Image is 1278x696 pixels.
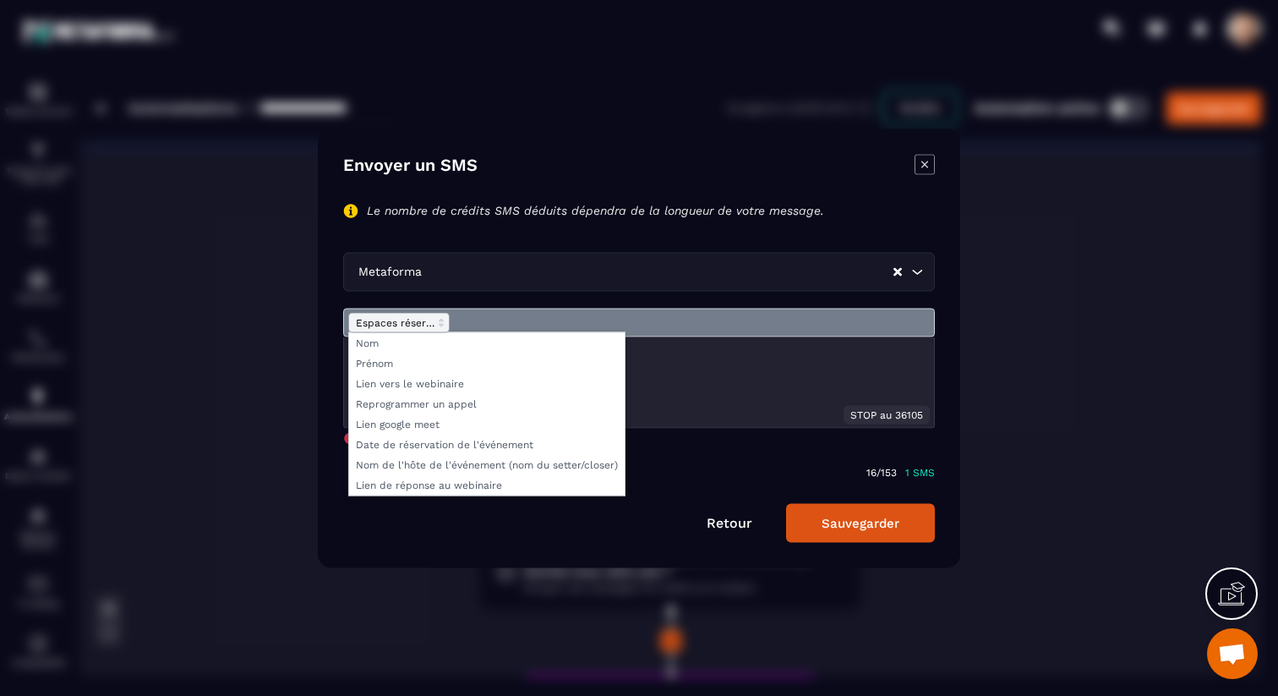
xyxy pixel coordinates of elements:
[905,466,935,478] p: 1 SMS
[707,514,752,530] a: Retour
[425,262,892,281] input: Search for option
[367,203,824,218] p: Le nombre de crédits SMS déduits dépendra de la longueur de votre message.
[343,252,935,291] div: Search for option
[844,405,930,424] div: STOP au 36105
[893,266,902,278] button: Clear Selected
[866,466,881,478] p: 16/
[1207,628,1258,679] a: Ouvrir le chat
[881,466,897,478] p: 153
[786,503,935,542] button: Sauvegarder
[343,154,478,178] h4: Envoyer un SMS
[354,262,425,281] span: Metaforma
